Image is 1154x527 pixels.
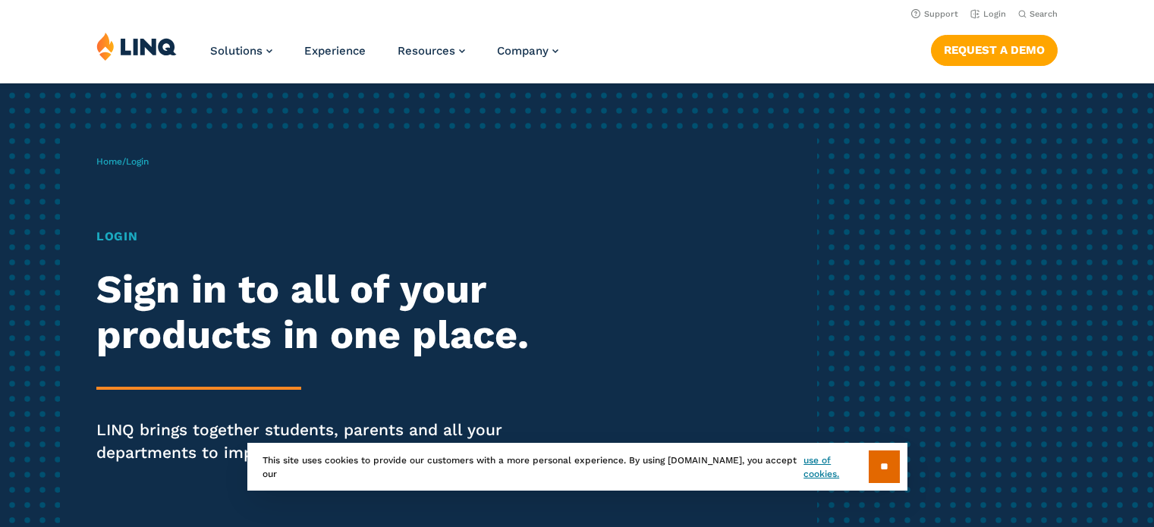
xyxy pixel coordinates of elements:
nav: Primary Navigation [210,32,558,82]
img: LINQ | K‑12 Software [96,32,177,61]
a: Experience [304,44,366,58]
span: Login [126,156,149,167]
a: Resources [398,44,465,58]
a: Company [497,44,558,58]
a: Solutions [210,44,272,58]
p: LINQ brings together students, parents and all your departments to improve efficiency and transpa... [96,419,541,464]
a: Login [970,9,1006,19]
a: use of cookies. [803,453,868,481]
a: Support [911,9,958,19]
span: Solutions [210,44,263,58]
span: / [96,156,149,167]
h2: Sign in to all of your products in one place. [96,267,541,358]
span: Resources [398,44,455,58]
h1: Login [96,227,541,246]
span: Search [1030,9,1058,19]
nav: Button Navigation [931,32,1058,65]
a: Home [96,156,122,167]
a: Request a Demo [931,35,1058,65]
button: Open Search Bar [1018,8,1058,20]
span: Company [497,44,549,58]
div: This site uses cookies to provide our customers with a more personal experience. By using [DOMAIN... [247,443,907,491]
